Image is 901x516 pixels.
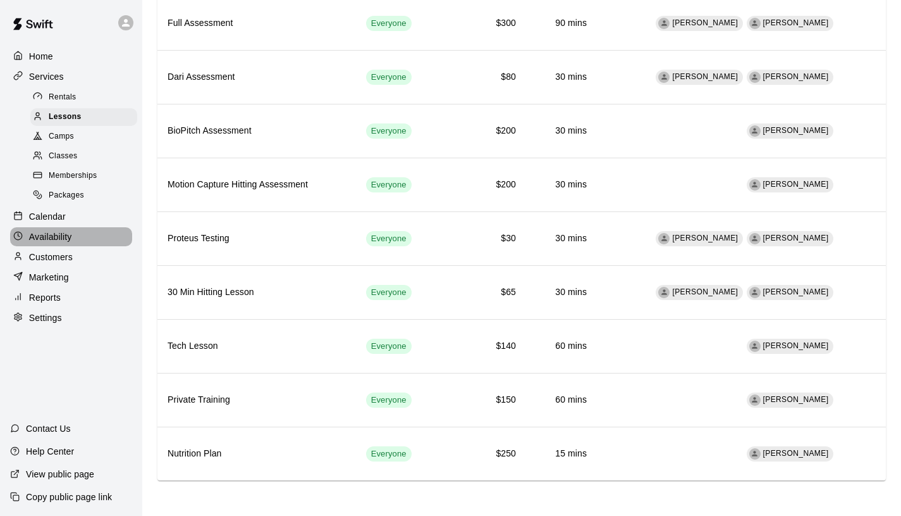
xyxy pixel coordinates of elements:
span: [PERSON_NAME] [672,234,738,242]
span: Everyone [366,287,412,299]
h6: 30 mins [536,178,587,192]
span: [PERSON_NAME] [763,234,829,242]
span: Everyone [366,125,412,137]
a: Memberships [30,167,142,186]
div: This service is visible to all of your customers [366,16,412,31]
a: Lessons [30,107,142,127]
a: Settings [10,308,132,327]
h6: $80 [447,70,516,84]
div: Adam Sobocienski [658,287,670,298]
h6: Motion Capture Hitting Assessment [168,178,346,192]
span: [PERSON_NAME] [672,287,738,296]
div: Ashley Kravitz [749,448,761,460]
a: Reports [10,288,132,307]
div: Adam Sobocienski [749,125,761,137]
span: [PERSON_NAME] [763,18,829,27]
div: Rentals [30,89,137,106]
p: Services [29,70,64,83]
span: Everyone [366,341,412,353]
span: [PERSON_NAME] [763,287,829,296]
h6: $200 [447,124,516,138]
a: Customers [10,248,132,267]
h6: 30 mins [536,286,587,299]
h6: $200 [447,178,516,192]
span: [PERSON_NAME] [763,126,829,135]
div: This service is visible to all of your customers [366,177,412,192]
a: Packages [30,186,142,206]
div: This service is visible to all of your customers [366,123,412,139]
div: Packages [30,187,137,205]
div: Aaron Reesh [749,287,761,298]
a: Marketing [10,268,132,287]
p: Copy public page link [26,491,112,503]
h6: 60 mins [536,393,587,407]
div: Ashley Kravitz [749,233,761,244]
span: [PERSON_NAME] [763,72,829,81]
div: This service is visible to all of your customers [366,285,412,300]
span: [PERSON_NAME] [763,180,829,189]
div: This service is visible to all of your customers [366,446,412,462]
p: View public page [26,468,94,481]
a: Classes [30,147,142,167]
a: Camps [30,127,142,147]
div: Classes [30,148,137,165]
span: [PERSON_NAME] [763,449,829,458]
h6: 90 mins [536,16,587,30]
span: Camps [49,130,74,143]
span: Everyone [366,18,412,30]
h6: 30 mins [536,124,587,138]
p: Help Center [26,445,74,458]
span: Packages [49,189,84,202]
h6: $30 [447,232,516,246]
div: Camps [30,128,137,146]
p: Customers [29,251,73,263]
span: Everyone [366,448,412,460]
div: Adam Sobocienski [749,341,761,352]
div: Ashley Kravitz [749,72,761,83]
div: This service is visible to all of your customers [366,339,412,354]
div: Lessons [30,108,137,126]
div: Adam Sobocienski [658,72,670,83]
p: Home [29,50,53,63]
div: Ashley Kravitz [749,18,761,29]
h6: Proteus Testing [168,232,346,246]
span: Everyone [366,394,412,406]
h6: $150 [447,393,516,407]
h6: 30 Min Hitting Lesson [168,286,346,299]
a: Home [10,47,132,66]
h6: $300 [447,16,516,30]
span: Everyone [366,179,412,191]
div: This service is visible to all of your customers [366,231,412,246]
span: Memberships [49,170,97,182]
div: Adam Sobocienski [658,18,670,29]
span: [PERSON_NAME] [763,341,829,350]
h6: 60 mins [536,339,587,353]
h6: 30 mins [536,70,587,84]
span: Everyone [366,233,412,245]
span: Everyone [366,72,412,84]
h6: BioPitch Assessment [168,124,346,138]
span: Classes [49,150,77,163]
p: Reports [29,291,61,304]
div: Ashley Kravitz [749,394,761,406]
span: [PERSON_NAME] [672,72,738,81]
div: This service is visible to all of your customers [366,70,412,85]
h6: $140 [447,339,516,353]
h6: Dari Assessment [168,70,346,84]
div: Availability [10,227,132,246]
span: Rentals [49,91,77,104]
a: Services [10,67,132,86]
span: Lessons [49,111,82,123]
a: Calendar [10,207,132,226]
div: Adam Sobocienski [658,233,670,244]
h6: Full Assessment [168,16,346,30]
h6: 15 mins [536,447,587,461]
h6: Nutrition Plan [168,447,346,461]
span: [PERSON_NAME] [763,395,829,404]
